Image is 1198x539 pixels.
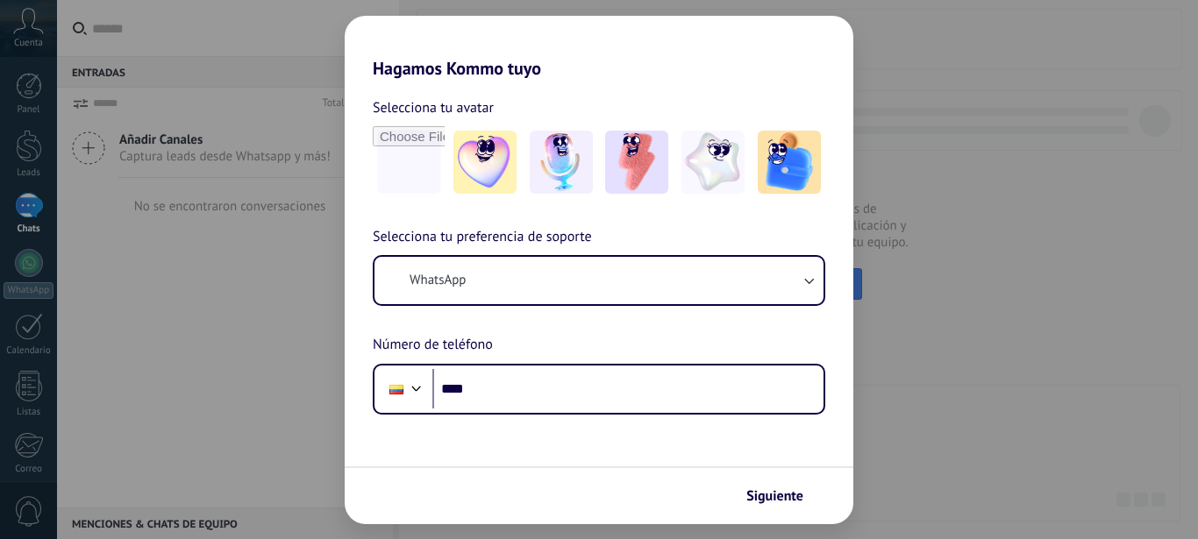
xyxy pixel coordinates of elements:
[758,131,821,194] img: -5.jpeg
[374,257,824,304] button: WhatsApp
[373,226,592,249] span: Selecciona tu preferencia de soporte
[453,131,517,194] img: -1.jpeg
[345,16,853,79] h2: Hagamos Kommo tuyo
[530,131,593,194] img: -2.jpeg
[746,490,803,502] span: Siguiente
[605,131,668,194] img: -3.jpeg
[373,334,493,357] span: Número de teléfono
[373,96,494,119] span: Selecciona tu avatar
[410,272,466,289] span: WhatsApp
[738,481,827,511] button: Siguiente
[681,131,745,194] img: -4.jpeg
[380,371,413,408] div: Ecuador: + 593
